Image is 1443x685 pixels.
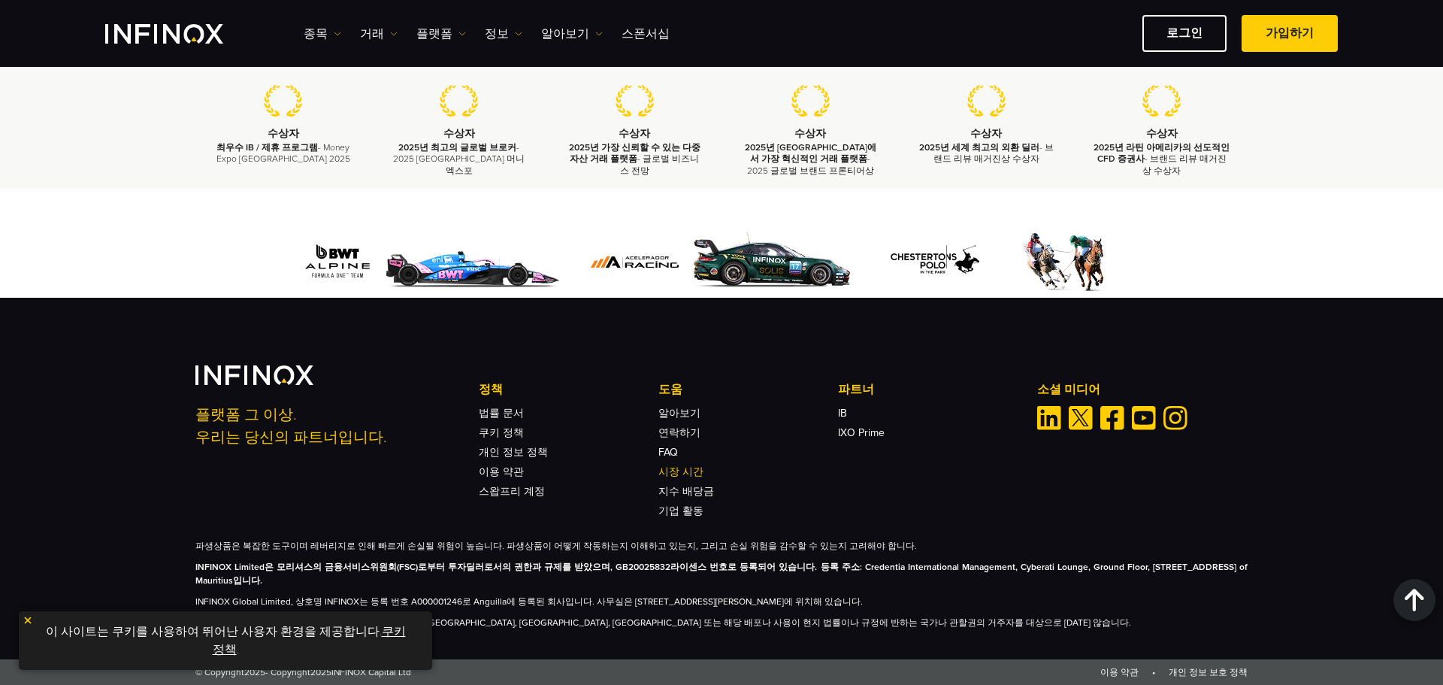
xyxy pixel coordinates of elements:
[1093,143,1231,177] p: - 브랜드 리뷰 매거진상 수상자
[1163,406,1187,430] a: Instagram
[1100,406,1124,430] a: Facebook
[838,407,847,420] a: IB
[917,143,1055,165] p: - 브랜드 리뷰 매거진상 수상자
[1132,406,1156,430] a: Youtube
[105,24,259,44] a: INFINOX Logo
[26,619,425,662] p: 이 사이트는 쿠키를 사용하여 뛰어난 사용자 환경을 제공합니다. .
[1146,128,1178,141] strong: 수상자
[479,446,548,459] a: 개인 정보 정책
[195,404,458,449] p: 플랫폼 그 이상. 우리는 당신의 파트너입니다.
[216,143,318,153] strong: 최우수 IB / 제휴 프로그램
[745,143,876,165] strong: 2025년 [GEOGRAPHIC_DATA]에서 가장 혁신적인 거래 플랫폼
[479,465,524,478] a: 이용 약관
[479,485,545,498] a: 스왑프리 계정
[658,407,700,420] a: 알아보기
[416,25,466,43] a: 플랫폼
[658,446,678,459] a: FAQ
[1169,667,1248,677] a: 개인 정보 보호 정책
[1142,15,1227,52] a: 로그인
[195,562,1248,586] strong: INFINOX Limited은 모리셔스의 금융서비스위원회(FSC)로부터 투자딜러로서의 권한과 규제를 받았으며, GB20025832라이센스 번호로 등록되어 있습니다. 등록 주소...
[541,25,603,43] a: 알아보기
[398,143,516,153] strong: 2025년 최고의 글로벌 브로커
[1037,380,1248,399] p: 소셜 미디어
[970,128,1002,141] strong: 수상자
[658,505,703,517] a: 기업 활동
[195,616,1248,629] p: 이 사이트의 정보는 아프가니스탄, [GEOGRAPHIC_DATA], [GEOGRAPHIC_DATA], [GEOGRAPHIC_DATA], [GEOGRAPHIC_DATA] 또는 ...
[390,143,528,177] p: - 2025 [GEOGRAPHIC_DATA] 머니 엑스포
[794,128,826,141] strong: 수상자
[1242,15,1338,52] a: 가입하기
[919,143,1039,153] strong: 2025년 세계 최고의 외환 딜러
[360,25,398,43] a: 거래
[1094,143,1230,165] strong: 2025년 라틴 아메리카의 선도적인 CFD 증권사
[658,426,700,439] a: 연락하기
[485,25,522,43] a: 정보
[1100,667,1139,677] a: 이용 약관
[195,665,411,679] span: © Copyright - Copyright INFINOX Capital Ltd
[214,143,352,165] p: - Money Expo [GEOGRAPHIC_DATA] 2025
[310,667,331,677] span: 2025
[658,465,703,478] a: 시장 시간
[658,485,714,498] a: 지수 배당금
[1141,667,1166,677] span: •
[622,25,670,43] a: 스폰서십
[23,615,33,626] img: yellow close icon
[195,595,1248,608] p: INFINOX Global Limited, 상호명 INFINOX는 등록 번호 A000001246로 Anguilla에 등록된 회사입니다. 사무실은 [STREET_ADDRESS]...
[304,25,341,43] a: 종목
[195,539,1248,553] p: 파생상품은 복잡한 도구이며 레버리지로 인해 빠르게 손실될 위험이 높습니다. 파생상품이 어떻게 작동하는지 이해하고 있는지, 그리고 손실 위험을 감수할 수 있는지 고려해야 합니다.
[1069,406,1093,430] a: Twitter
[443,128,475,141] strong: 수상자
[658,380,837,399] p: 도움
[1037,406,1061,430] a: Linkedin
[479,426,524,439] a: 쿠키 정책
[244,667,265,677] span: 2025
[619,128,650,141] strong: 수상자
[838,426,885,439] a: IXO Prime
[741,143,879,177] p: - 2025 글로벌 브랜드 프론티어상
[838,380,1017,399] p: 파트너
[569,143,700,165] strong: 2025년 가장 신뢰할 수 있는 다중 자산 거래 플랫폼
[566,143,704,177] p: - 글로벌 비즈니스 전망
[479,380,658,399] p: 정책
[268,128,299,141] strong: 수상자
[479,407,524,420] a: 법률 문서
